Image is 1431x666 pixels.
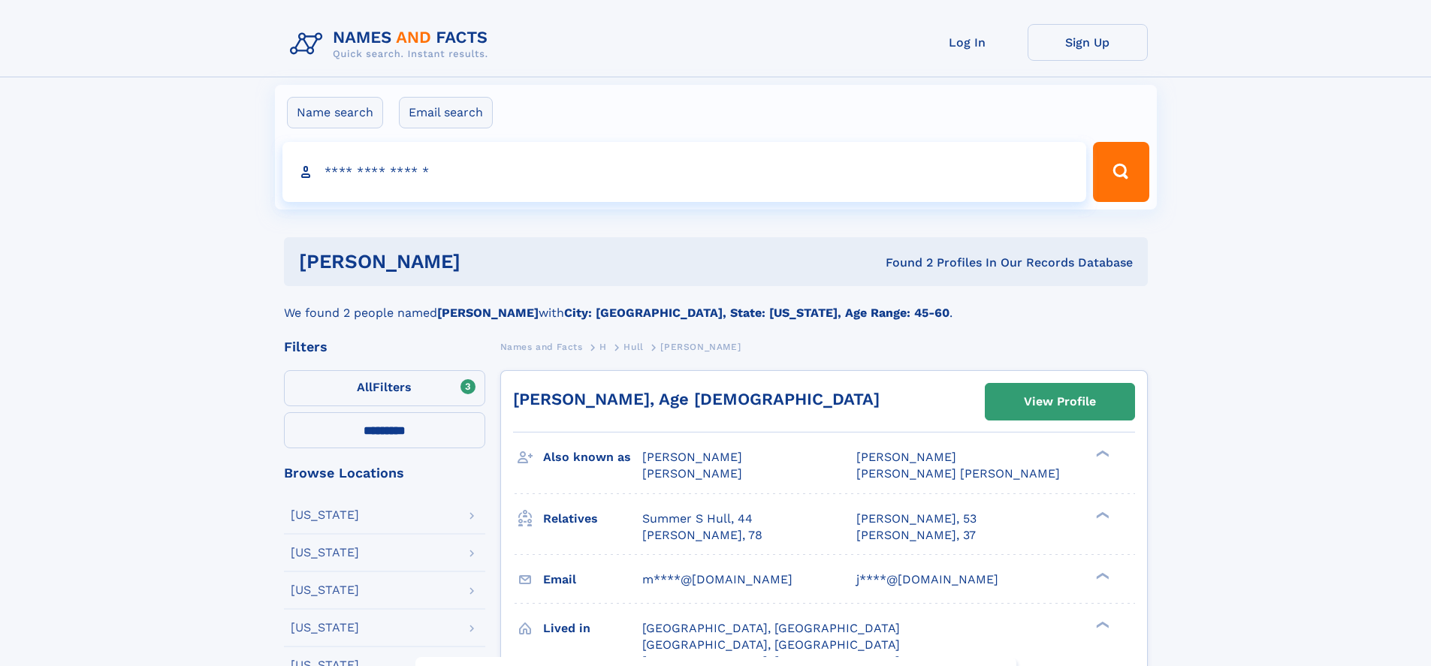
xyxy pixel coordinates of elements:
[291,547,359,559] div: [US_STATE]
[399,97,493,128] label: Email search
[599,342,607,352] span: H
[599,337,607,356] a: H
[500,337,583,356] a: Names and Facts
[642,621,900,635] span: [GEOGRAPHIC_DATA], [GEOGRAPHIC_DATA]
[623,337,643,356] a: Hull
[291,584,359,596] div: [US_STATE]
[543,567,642,592] h3: Email
[291,622,359,634] div: [US_STATE]
[642,450,742,464] span: [PERSON_NAME]
[284,466,485,480] div: Browse Locations
[284,340,485,354] div: Filters
[543,616,642,641] h3: Lived in
[856,511,977,527] a: [PERSON_NAME], 53
[284,370,485,406] label: Filters
[856,450,956,464] span: [PERSON_NAME]
[284,286,1148,322] div: We found 2 people named with .
[986,384,1134,420] a: View Profile
[1024,384,1096,419] div: View Profile
[1028,24,1148,61] a: Sign Up
[642,637,900,652] span: [GEOGRAPHIC_DATA], [GEOGRAPHIC_DATA]
[299,252,673,271] h1: [PERSON_NAME]
[437,306,539,320] b: [PERSON_NAME]
[287,97,383,128] label: Name search
[564,306,949,320] b: City: [GEOGRAPHIC_DATA], State: [US_STATE], Age Range: 45-60
[1092,619,1110,629] div: ❯
[543,445,642,470] h3: Also known as
[291,509,359,521] div: [US_STATE]
[1093,142,1149,202] button: Search Button
[907,24,1028,61] a: Log In
[284,24,500,65] img: Logo Names and Facts
[623,342,643,352] span: Hull
[856,466,1060,481] span: [PERSON_NAME] [PERSON_NAME]
[642,527,762,544] a: [PERSON_NAME], 78
[1092,571,1110,580] div: ❯
[357,380,373,394] span: All
[642,511,753,527] a: Summer S Hull, 44
[856,527,976,544] a: [PERSON_NAME], 37
[543,506,642,532] h3: Relatives
[642,466,742,481] span: [PERSON_NAME]
[282,142,1087,202] input: search input
[660,342,741,352] span: [PERSON_NAME]
[1092,510,1110,520] div: ❯
[673,255,1133,271] div: Found 2 Profiles In Our Records Database
[1092,449,1110,459] div: ❯
[513,390,880,408] a: [PERSON_NAME], Age [DEMOGRAPHIC_DATA]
